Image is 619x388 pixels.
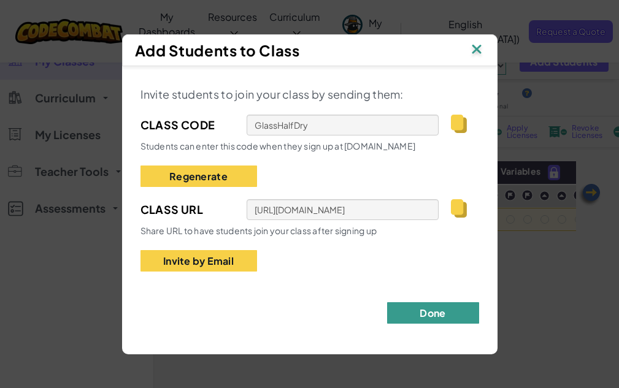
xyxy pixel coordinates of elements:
[387,302,479,324] button: Done
[451,115,466,133] img: IconCopy.svg
[140,140,416,151] span: Students can enter this code when they sign up at [DOMAIN_NAME]
[140,87,404,101] span: Invite students to join your class by sending them:
[140,250,257,272] button: Invite by Email
[135,41,300,59] span: Add Students to Class
[451,199,466,218] img: IconCopy.svg
[469,41,485,59] img: IconClose.svg
[140,116,234,134] span: Class Code
[140,200,234,219] span: Class Url
[140,225,377,236] span: Share URL to have students join your class after signing up
[140,165,257,187] button: Regenerate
